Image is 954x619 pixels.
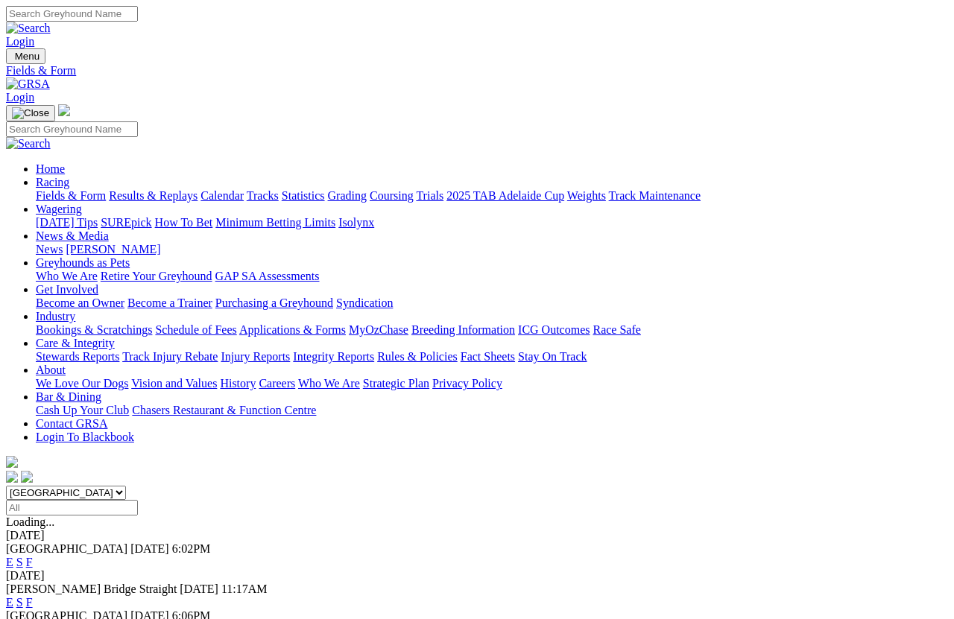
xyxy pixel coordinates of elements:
[6,471,18,483] img: facebook.svg
[21,471,33,483] img: twitter.svg
[259,377,295,390] a: Careers
[6,529,948,542] div: [DATE]
[36,323,152,336] a: Bookings & Scratchings
[6,569,948,583] div: [DATE]
[328,189,367,202] a: Grading
[36,243,63,255] a: News
[36,270,948,283] div: Greyhounds as Pets
[132,404,316,416] a: Chasers Restaurant & Function Centre
[336,296,393,309] a: Syndication
[122,350,218,363] a: Track Injury Rebate
[36,283,98,296] a: Get Involved
[6,22,51,35] img: Search
[6,91,34,104] a: Login
[155,323,236,336] a: Schedule of Fees
[26,556,33,568] a: F
[6,77,50,91] img: GRSA
[282,189,325,202] a: Statistics
[58,104,70,116] img: logo-grsa-white.png
[36,377,948,390] div: About
[26,596,33,609] a: F
[432,377,502,390] a: Privacy Policy
[6,48,45,64] button: Toggle navigation
[411,323,515,336] a: Breeding Information
[338,216,374,229] a: Isolynx
[6,456,18,468] img: logo-grsa-white.png
[36,310,75,323] a: Industry
[363,377,429,390] a: Strategic Plan
[36,189,106,202] a: Fields & Form
[6,515,54,528] span: Loading...
[567,189,606,202] a: Weights
[36,404,129,416] a: Cash Up Your Club
[12,107,49,119] img: Close
[416,189,443,202] a: Trials
[127,296,212,309] a: Become a Trainer
[349,323,408,336] a: MyOzChase
[36,216,948,229] div: Wagering
[6,121,138,137] input: Search
[36,189,948,203] div: Racing
[36,203,82,215] a: Wagering
[220,377,256,390] a: History
[36,417,107,430] a: Contact GRSA
[36,162,65,175] a: Home
[6,500,138,515] input: Select date
[239,323,346,336] a: Applications & Forms
[36,296,948,310] div: Get Involved
[215,270,320,282] a: GAP SA Assessments
[36,243,948,256] div: News & Media
[215,296,333,309] a: Purchasing a Greyhound
[36,377,128,390] a: We Love Our Dogs
[221,583,268,595] span: 11:17AM
[101,270,212,282] a: Retire Your Greyhound
[66,243,160,255] a: [PERSON_NAME]
[36,229,109,242] a: News & Media
[6,105,55,121] button: Toggle navigation
[36,216,98,229] a: [DATE] Tips
[609,189,701,202] a: Track Maintenance
[36,431,134,443] a: Login To Blackbook
[36,323,948,337] div: Industry
[370,189,414,202] a: Coursing
[6,556,13,568] a: E
[6,583,177,595] span: [PERSON_NAME] Bridge Straight
[6,137,51,150] img: Search
[36,337,115,349] a: Care & Integrity
[298,377,360,390] a: Who We Are
[130,542,169,555] span: [DATE]
[155,216,213,229] a: How To Bet
[446,189,564,202] a: 2025 TAB Adelaide Cup
[101,216,151,229] a: SUREpick
[36,270,98,282] a: Who We Are
[36,350,119,363] a: Stewards Reports
[172,542,211,555] span: 6:02PM
[247,189,279,202] a: Tracks
[200,189,244,202] a: Calendar
[109,189,198,202] a: Results & Replays
[6,35,34,48] a: Login
[16,596,23,609] a: S
[36,350,948,364] div: Care & Integrity
[221,350,290,363] a: Injury Reports
[6,596,13,609] a: E
[180,583,218,595] span: [DATE]
[131,377,217,390] a: Vision and Values
[6,6,138,22] input: Search
[6,64,948,77] a: Fields & Form
[461,350,515,363] a: Fact Sheets
[36,364,66,376] a: About
[36,296,124,309] a: Become an Owner
[377,350,458,363] a: Rules & Policies
[6,542,127,555] span: [GEOGRAPHIC_DATA]
[293,350,374,363] a: Integrity Reports
[36,404,948,417] div: Bar & Dining
[518,323,590,336] a: ICG Outcomes
[518,350,587,363] a: Stay On Track
[593,323,640,336] a: Race Safe
[36,256,130,269] a: Greyhounds as Pets
[36,176,69,188] a: Racing
[215,216,335,229] a: Minimum Betting Limits
[16,556,23,568] a: S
